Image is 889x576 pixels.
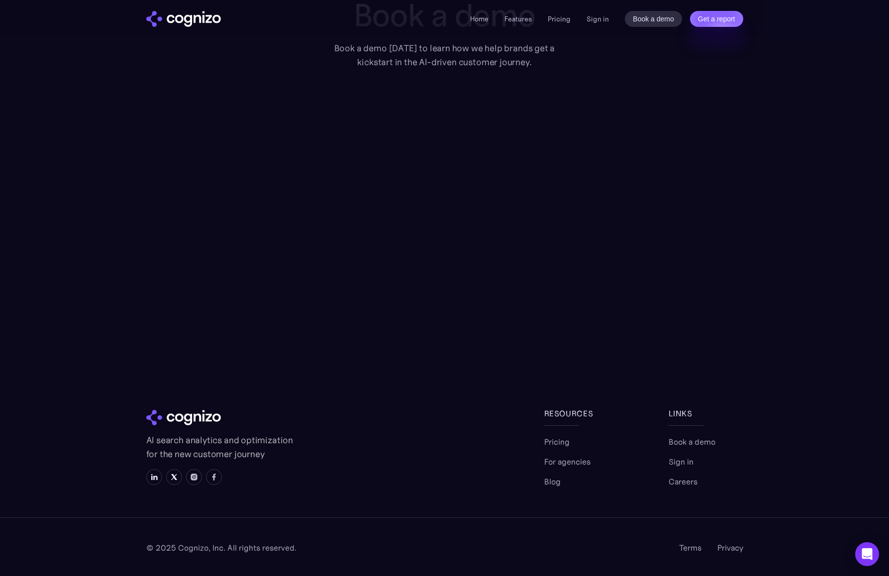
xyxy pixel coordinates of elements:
[544,407,619,419] div: Resources
[625,11,682,27] a: Book a demo
[544,456,591,468] a: For agencies
[548,14,571,23] a: Pricing
[669,476,697,487] a: Careers
[146,11,221,27] a: home
[669,436,715,448] a: Book a demo
[504,14,532,23] a: Features
[146,410,221,426] img: cognizo logo
[855,542,879,566] div: Open Intercom Messenger
[679,542,701,554] a: Terms
[170,473,178,481] img: X icon
[146,11,221,27] img: cognizo logo
[544,436,570,448] a: Pricing
[717,542,743,554] a: Privacy
[146,433,296,461] p: AI search analytics and optimization for the new customer journey
[669,456,693,468] a: Sign in
[587,13,609,25] a: Sign in
[146,542,296,554] div: © 2025 Cognizo, Inc. All rights reserved.
[150,473,158,481] img: LinkedIn icon
[470,14,489,23] a: Home
[544,476,561,487] a: Blog
[669,407,743,419] div: links
[320,41,569,69] div: Book a demo [DATE] to learn how we help brands get a kickstart in the AI-driven customer journey.
[690,11,743,27] a: Get a report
